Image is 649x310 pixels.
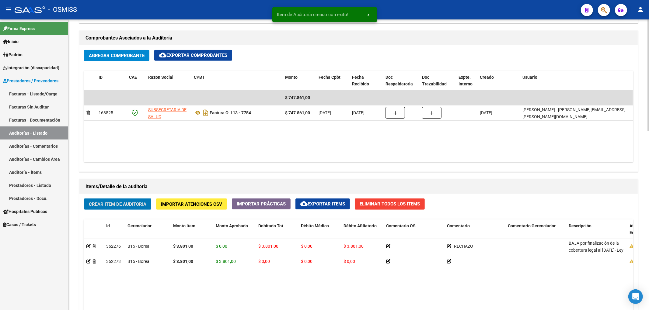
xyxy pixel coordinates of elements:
span: $ 3.801,00 [344,244,364,249]
span: Expte. Interno [459,75,473,87]
span: BAJA por finalización de la cobertura legal al [DATE]- Ley 23,660 art. 10 inc. A. [569,241,623,260]
datatable-header-cell: Razon Social [146,71,191,91]
datatable-header-cell: Monto Item [171,219,213,246]
span: Agregar Comprobante [89,53,145,58]
h1: Comprobantes Asociados a la Auditoría [85,33,632,43]
span: Exportar Items [300,201,345,207]
datatable-header-cell: Doc Trazabilidad [420,71,456,91]
span: Comentario [447,223,470,228]
span: Doc Respaldatoria [386,75,413,87]
button: Crear Item de Auditoria [84,198,151,210]
h1: Items/Detalle de la auditoría [85,182,632,191]
span: $ 3.801,00 [258,244,278,249]
span: RECHAZO [454,244,473,249]
strong: $ 3.801,00 [173,244,193,249]
datatable-header-cell: Monto [283,71,316,91]
i: Descargar documento [202,108,210,118]
span: Doc Trazabilidad [422,75,447,87]
datatable-header-cell: Expte. Interno [456,71,477,91]
span: 362273 [106,259,121,264]
datatable-header-cell: Comentario Gerenciador [505,219,566,246]
span: $ 3.801,00 [216,259,236,264]
span: 362276 [106,244,121,249]
div: Open Intercom Messenger [628,289,643,304]
datatable-header-cell: Débito Médico [298,219,341,246]
span: Afiliado Estado [630,223,645,235]
span: Débito Afiliatorio [344,223,377,228]
datatable-header-cell: Afiliado Estado [627,219,639,246]
span: $ 0,00 [216,244,227,249]
span: Gerenciador [127,223,152,228]
span: Comentario OS [386,223,416,228]
button: Agregar Comprobante [84,50,149,61]
span: [PERSON_NAME] - [PERSON_NAME][EMAIL_ADDRESS][PERSON_NAME][DOMAIN_NAME] [522,107,626,119]
span: $ 0,00 [301,244,312,249]
span: Importar Atenciones CSV [161,201,222,207]
span: Monto Item [173,223,195,228]
span: Creado [480,75,494,80]
button: Importar Prácticas [232,198,291,209]
span: Usuario [522,75,537,80]
datatable-header-cell: Comentario [445,219,505,246]
span: Integración (discapacidad) [3,64,59,71]
span: 168525 [99,110,113,115]
datatable-header-cell: Comentario OS [384,219,445,246]
span: Padrón [3,51,23,58]
span: $ 0,00 [344,259,355,264]
span: Monto [285,75,298,80]
datatable-header-cell: Fecha Recibido [350,71,383,91]
span: $ 0,00 [301,259,312,264]
span: $ 747.861,00 [285,95,310,100]
datatable-header-cell: Gerenciador [125,219,171,246]
span: $ 0,00 [258,259,270,264]
datatable-header-cell: Débito Afiliatorio [341,219,384,246]
datatable-header-cell: Usuario [520,71,642,91]
button: Exportar Comprobantes [154,50,232,61]
span: Item de Auditoría creado con exito! [277,12,349,18]
strong: $ 3.801,00 [173,259,193,264]
span: CPBT [194,75,205,80]
mat-icon: cloud_download [300,200,308,207]
mat-icon: person [637,6,644,13]
span: CAE [129,75,137,80]
span: Inicio [3,38,19,45]
datatable-header-cell: CPBT [191,71,283,91]
datatable-header-cell: Id [104,219,125,246]
span: Casos / Tickets [3,221,36,228]
datatable-header-cell: ID [96,71,127,91]
button: Importar Atenciones CSV [156,198,227,210]
button: Exportar Items [295,198,350,209]
span: Firma Express [3,25,35,32]
span: Fecha Cpbt [319,75,340,80]
mat-icon: cloud_download [159,51,166,59]
span: [DATE] [319,110,331,115]
span: Crear Item de Auditoria [89,201,146,207]
strong: $ 747.861,00 [285,110,310,115]
span: B15 - Boreal [127,244,150,249]
span: Debitado Tot. [258,223,284,228]
datatable-header-cell: Descripción [566,219,627,246]
span: Monto Aprobado [216,223,248,228]
datatable-header-cell: Fecha Cpbt [316,71,350,91]
span: Id [106,223,110,228]
strong: Factura C: 113 - 7754 [210,110,251,115]
span: ID [99,75,103,80]
span: Prestadores / Proveedores [3,77,58,84]
datatable-header-cell: Creado [477,71,520,91]
span: Razon Social [148,75,173,80]
span: [DATE] [352,110,365,115]
datatable-header-cell: CAE [127,71,146,91]
span: Eliminar Todos los Items [360,201,420,207]
span: Débito Médico [301,223,329,228]
mat-icon: menu [5,6,12,13]
button: x [363,9,375,20]
span: B15 - Boreal [127,259,150,264]
span: Descripción [569,223,591,228]
datatable-header-cell: Monto Aprobado [213,219,256,246]
span: - OSMISS [48,3,77,16]
span: Importar Prácticas [237,201,286,207]
datatable-header-cell: Doc Respaldatoria [383,71,420,91]
span: x [368,12,370,17]
datatable-header-cell: Debitado Tot. [256,219,298,246]
span: Comentario Gerenciador [508,223,556,228]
